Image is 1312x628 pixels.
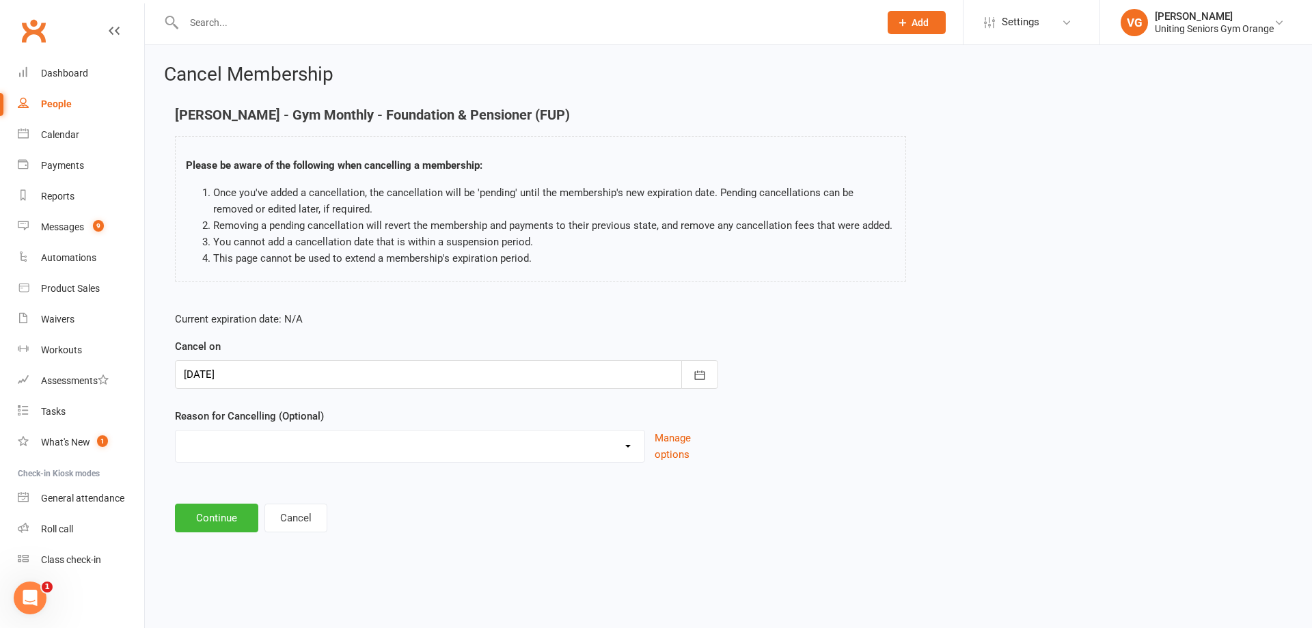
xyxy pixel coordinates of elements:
[41,314,74,325] div: Waivers
[164,64,1293,85] h2: Cancel Membership
[41,252,96,263] div: Automations
[18,545,144,575] a: Class kiosk mode
[175,504,258,532] button: Continue
[213,185,895,217] li: Once you've added a cancellation, the cancellation will be 'pending' until the membership's new e...
[93,220,104,232] span: 9
[41,406,66,417] div: Tasks
[912,17,929,28] span: Add
[1121,9,1148,36] div: VG
[18,483,144,514] a: General attendance kiosk mode
[213,250,895,267] li: This page cannot be used to extend a membership's expiration period.
[18,89,144,120] a: People
[18,273,144,304] a: Product Sales
[18,396,144,427] a: Tasks
[41,554,101,565] div: Class check-in
[18,243,144,273] a: Automations
[1155,23,1274,35] div: Uniting Seniors Gym Orange
[41,283,100,294] div: Product Sales
[655,430,718,463] button: Manage options
[175,311,718,327] p: Current expiration date: N/A
[175,338,221,355] label: Cancel on
[18,514,144,545] a: Roll call
[41,221,84,232] div: Messages
[1155,10,1274,23] div: [PERSON_NAME]
[213,234,895,250] li: You cannot add a cancellation date that is within a suspension period.
[264,504,327,532] button: Cancel
[41,98,72,109] div: People
[18,335,144,366] a: Workouts
[18,427,144,458] a: What's New1
[186,159,482,172] strong: Please be aware of the following when cancelling a membership:
[18,212,144,243] a: Messages 9
[18,304,144,335] a: Waivers
[41,344,82,355] div: Workouts
[18,150,144,181] a: Payments
[41,375,109,386] div: Assessments
[18,120,144,150] a: Calendar
[1002,7,1039,38] span: Settings
[213,217,895,234] li: Removing a pending cancellation will revert the membership and payments to their previous state, ...
[41,129,79,140] div: Calendar
[41,437,90,448] div: What's New
[16,14,51,48] a: Clubworx
[41,191,74,202] div: Reports
[97,435,108,447] span: 1
[175,408,324,424] label: Reason for Cancelling (Optional)
[888,11,946,34] button: Add
[14,582,46,614] iframe: Intercom live chat
[42,582,53,592] span: 1
[175,107,906,122] h4: [PERSON_NAME] - Gym Monthly - Foundation & Pensioner (FUP)
[18,58,144,89] a: Dashboard
[18,366,144,396] a: Assessments
[18,181,144,212] a: Reports
[41,523,73,534] div: Roll call
[41,160,84,171] div: Payments
[41,493,124,504] div: General attendance
[180,13,870,32] input: Search...
[41,68,88,79] div: Dashboard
